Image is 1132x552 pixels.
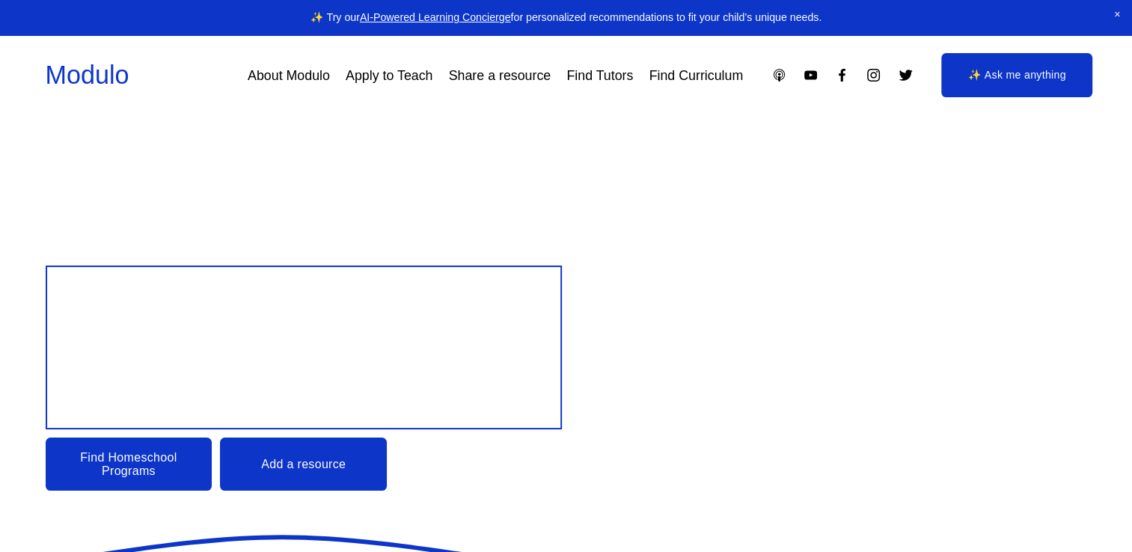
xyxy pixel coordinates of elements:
a: Find Curriculum [649,62,744,89]
a: Twitter [898,67,914,83]
a: Add a resource [220,438,387,491]
a: Facebook [834,67,850,83]
a: About Modulo [248,62,330,89]
span: Design your child’s Education [62,285,518,409]
a: Find Tutors [566,62,633,89]
a: Share a resource [449,62,551,89]
a: Apply to Teach [346,62,432,89]
a: Find Homeschool Programs [46,438,212,491]
a: YouTube [803,67,819,83]
a: AI-Powered Learning Concierge [360,11,511,23]
a: ✨ Ask me anything [941,53,1092,98]
a: Apple Podcasts [771,67,787,83]
a: Instagram [866,67,881,83]
a: Modulo [46,61,129,89]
